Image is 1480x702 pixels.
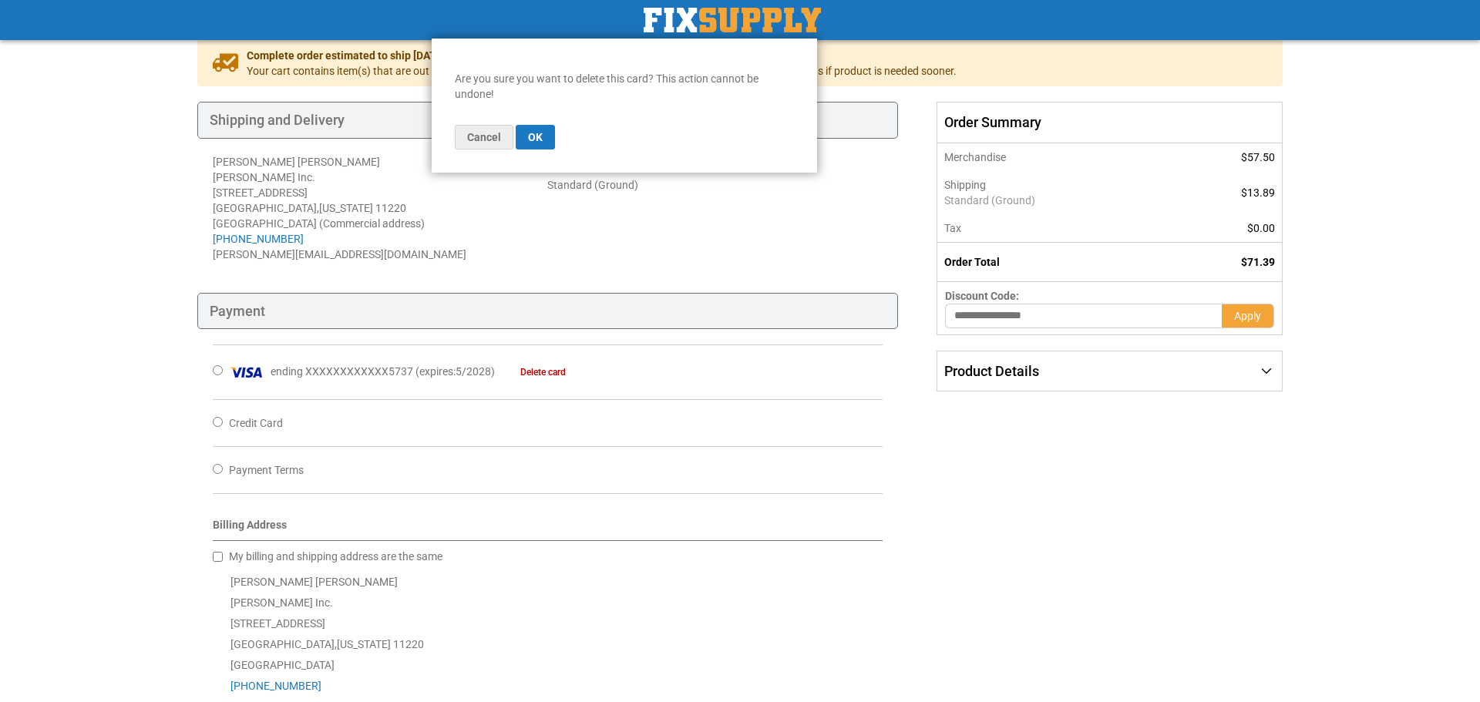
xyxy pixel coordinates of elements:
[937,102,1283,143] span: Order Summary
[1241,256,1275,268] span: $71.39
[1241,151,1275,163] span: $57.50
[456,365,491,378] span: 5/2028
[455,125,513,149] button: Cancel
[937,143,1173,171] th: Merchandise
[337,638,391,650] span: [US_STATE]
[197,293,898,330] div: Payment
[247,63,957,79] span: Your cart contains item(s) that are out of stock. We intend to ship complete once all items are a...
[229,464,304,476] span: Payment Terms
[644,8,821,32] a: store logo
[213,154,547,262] address: [PERSON_NAME] [PERSON_NAME] [PERSON_NAME] Inc. [STREET_ADDRESS] [GEOGRAPHIC_DATA] , 11220 [GEOGRA...
[1241,186,1275,199] span: $13.89
[213,517,883,541] div: Billing Address
[944,179,986,191] span: Shipping
[455,71,794,102] div: Are you sure you want to delete this card? This action cannot be undone!
[319,202,373,214] span: [US_STATE]
[213,233,304,245] a: [PHONE_NUMBER]
[1247,222,1275,234] span: $0.00
[467,131,501,143] span: Cancel
[497,367,566,378] a: Delete card
[1234,310,1261,322] span: Apply
[644,8,821,32] img: Fix Industrial Supply
[516,125,555,149] button: OK
[419,365,453,378] span: expires
[271,365,303,378] span: ending
[197,102,898,139] div: Shipping and Delivery
[229,550,442,563] span: My billing and shipping address are the same
[937,214,1173,243] th: Tax
[547,177,882,193] div: Standard (Ground)
[213,248,466,260] span: [PERSON_NAME][EMAIL_ADDRESS][DOMAIN_NAME]
[229,361,264,384] img: Visa
[247,48,957,63] span: Complete order estimated to ship [DATE] based on all items in your cart.
[944,256,1000,268] strong: Order Total
[528,131,543,143] span: OK
[415,365,495,378] span: ( : )
[944,363,1039,379] span: Product Details
[229,417,283,429] span: Credit Card
[230,680,321,692] a: [PHONE_NUMBER]
[944,193,1165,208] span: Standard (Ground)
[305,365,413,378] span: XXXXXXXXXXXX5737
[945,290,1019,302] span: Discount Code:
[1222,304,1274,328] button: Apply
